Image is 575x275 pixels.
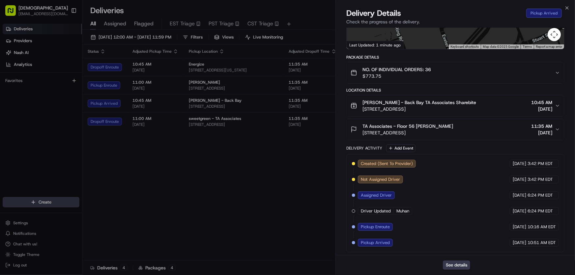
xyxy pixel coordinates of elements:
[66,112,80,117] span: Pylon
[346,18,564,25] p: Check the progress of the delivery.
[386,144,416,152] button: Add Event
[347,41,404,49] div: Last Updated: 1 minute ago
[348,41,370,49] img: Google
[361,161,413,167] span: Created (Sent To Provider)
[348,41,370,49] a: Open this area in Google Maps (opens a new window)
[347,62,564,83] button: NO. OF INDIVIDUAL ORDERS: 36$773.75
[346,88,564,93] div: Location Details
[62,96,106,102] span: API Documentation
[362,73,431,79] span: $773.75
[22,69,83,75] div: We're available if you need us!
[528,224,556,230] span: 10:16 AM EDT
[346,8,401,18] span: Delivery Details
[347,119,564,140] button: TA Associates - Floor 56 [PERSON_NAME][STREET_ADDRESS]11:35 AM[DATE]
[346,55,564,60] div: Package Details
[7,63,18,75] img: 1736555255976-a54dd68f-1ca7-489b-9aae-adbdc363a1c4
[483,45,519,48] span: Map data ©2025 Google
[531,99,552,106] span: 10:45 AM
[7,96,12,101] div: 📗
[46,111,80,117] a: Powered byPylon
[346,146,382,151] div: Delivery Activity
[548,28,561,41] button: Map camera controls
[513,240,526,246] span: [DATE]
[513,208,526,214] span: [DATE]
[362,106,476,112] span: [STREET_ADDRESS]
[528,240,556,246] span: 10:51 AM EDT
[56,96,61,101] div: 💻
[450,44,479,49] button: Keyboard shortcuts
[361,240,390,246] span: Pickup Arrived
[443,261,470,270] button: See details
[347,95,564,116] button: [PERSON_NAME] - Back Bay TA Associates Sharebite[STREET_ADDRESS]10:45 AM[DATE]
[17,42,109,49] input: Clear
[4,93,53,105] a: 📗Knowledge Base
[528,208,553,214] span: 6:24 PM EDT
[112,65,120,73] button: Start new chat
[361,192,392,198] span: Assigned Driver
[531,129,552,136] span: [DATE]
[528,177,553,182] span: 3:42 PM EDT
[362,66,431,73] span: NO. OF INDIVIDUAL ORDERS: 36
[362,99,476,106] span: [PERSON_NAME] - Back Bay TA Associates Sharebite
[7,26,120,37] p: Welcome 👋
[362,129,453,136] span: [STREET_ADDRESS]
[513,177,526,182] span: [DATE]
[536,45,562,48] a: Report a map error
[523,45,532,48] a: Terms
[513,161,526,167] span: [DATE]
[528,192,553,198] span: 6:24 PM EDT
[531,106,552,112] span: [DATE]
[513,224,526,230] span: [DATE]
[361,177,400,182] span: Not Assigned Driver
[53,93,108,105] a: 💻API Documentation
[13,96,50,102] span: Knowledge Base
[513,192,526,198] span: [DATE]
[361,208,391,214] span: Driver Updated
[22,63,108,69] div: Start new chat
[361,224,390,230] span: Pickup Enroute
[528,161,553,167] span: 3:42 PM EDT
[396,208,409,214] span: Muhan
[7,7,20,20] img: Nash
[531,123,552,129] span: 11:35 AM
[362,123,453,129] span: TA Associates - Floor 56 [PERSON_NAME]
